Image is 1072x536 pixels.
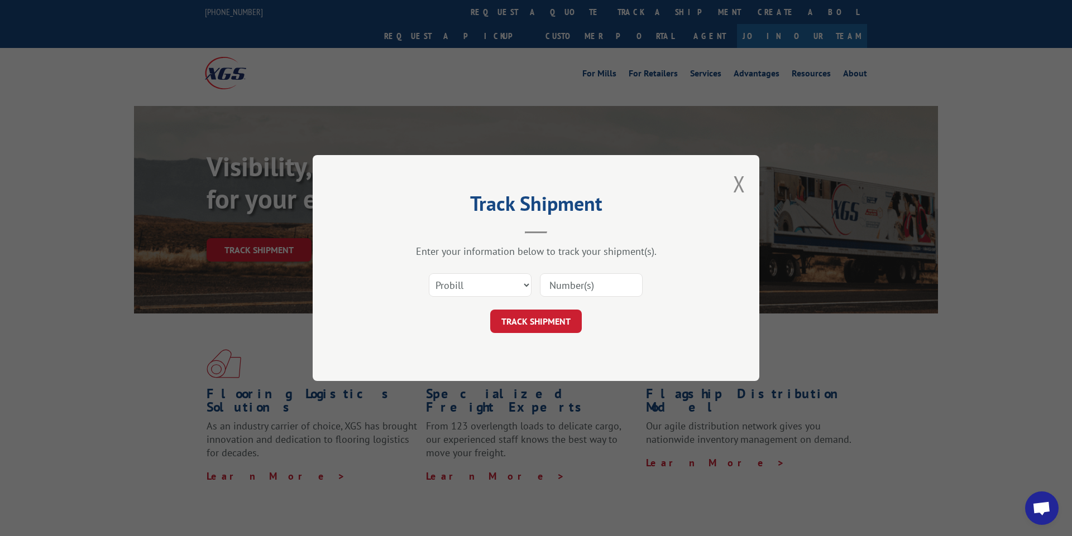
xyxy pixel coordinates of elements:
[368,196,703,217] h2: Track Shipment
[733,169,745,199] button: Close modal
[368,245,703,258] div: Enter your information below to track your shipment(s).
[490,310,582,333] button: TRACK SHIPMENT
[1025,491,1059,525] div: Open chat
[540,273,643,297] input: Number(s)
